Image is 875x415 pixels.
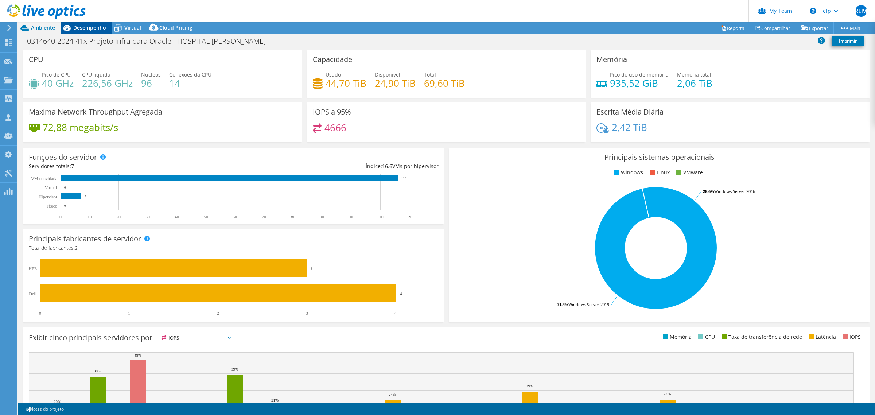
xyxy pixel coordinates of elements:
[31,176,57,181] text: VM convidada
[320,214,324,220] text: 90
[175,214,179,220] text: 40
[400,291,402,296] text: 4
[664,392,671,396] text: 24%
[29,108,162,116] h3: Maxima Network Throughput Agregada
[841,333,861,341] li: IOPS
[311,266,313,271] text: 3
[82,71,110,78] span: CPU líquida
[674,168,703,177] li: VMware
[394,311,397,316] text: 4
[145,214,150,220] text: 30
[324,124,346,132] h4: 4666
[610,79,669,87] h4: 935,52 GiB
[87,214,92,220] text: 10
[169,79,211,87] h4: 14
[82,79,133,87] h4: 226,56 GHz
[375,79,416,87] h4: 24,90 TiB
[389,392,396,396] text: 24%
[406,214,412,220] text: 120
[306,311,308,316] text: 3
[612,123,647,131] h4: 2,42 TiB
[677,79,712,87] h4: 2,06 TiB
[382,163,392,170] span: 16.6
[159,24,192,31] span: Cloud Pricing
[810,8,816,14] svg: \n
[29,291,36,296] text: Dell
[59,214,62,220] text: 0
[377,214,384,220] text: 110
[29,244,439,252] h4: Total de fabricantes:
[796,22,834,34] a: Exportar
[29,235,141,243] h3: Principais fabricantes de servidor
[20,404,69,414] a: Notas do projeto
[526,384,533,388] text: 29%
[204,214,208,220] text: 50
[29,153,97,161] h3: Funções do servidor
[169,71,211,78] span: Conexões da CPU
[45,185,57,190] text: Virtual
[64,204,66,207] text: 0
[47,203,57,209] tspan: Físico
[28,266,37,271] text: HPE
[750,22,796,34] a: Compartilhar
[43,123,118,131] h4: 72,88 megabits/s
[326,71,341,78] span: Usado
[29,162,234,170] div: Servidores totais:
[85,195,86,198] text: 7
[648,168,670,177] li: Linux
[855,5,867,17] span: REM
[124,24,141,31] span: Virtual
[610,71,669,78] span: Pico do uso de memória
[833,22,866,34] a: Mais
[73,24,106,31] span: Desempenho
[231,367,238,371] text: 39%
[612,168,643,177] li: Windows
[455,153,864,161] h3: Principais sistemas operacionais
[42,71,71,78] span: Pico de CPU
[401,177,407,180] text: 116
[424,71,436,78] span: Total
[262,214,266,220] text: 70
[29,55,43,63] h3: CPU
[703,189,714,194] tspan: 28.6%
[39,311,41,316] text: 0
[217,311,219,316] text: 2
[720,333,802,341] li: Taxa de transferência de rede
[234,162,439,170] div: Índice: VMs por hipervisor
[313,108,351,116] h3: IOPS a 95%
[116,214,121,220] text: 20
[31,24,55,31] span: Ambiente
[159,333,234,342] span: IOPS
[94,369,101,373] text: 38%
[71,163,74,170] span: 7
[313,55,352,63] h3: Capacidade
[141,79,161,87] h4: 96
[807,333,836,341] li: Latência
[832,36,864,46] a: Imprimir
[348,214,354,220] text: 100
[557,302,568,307] tspan: 71.4%
[375,71,400,78] span: Disponível
[424,79,465,87] h4: 69,60 TiB
[596,55,627,63] h3: Memória
[42,79,74,87] h4: 40 GHz
[271,398,279,402] text: 21%
[291,214,295,220] text: 80
[75,244,78,251] span: 2
[661,333,692,341] li: Memória
[233,214,237,220] text: 60
[128,311,130,316] text: 1
[714,189,755,194] tspan: Windows Server 2016
[134,353,141,357] text: 48%
[696,333,715,341] li: CPU
[39,194,57,199] text: Hipervisor
[64,186,66,189] text: 0
[568,302,609,307] tspan: Windows Server 2019
[715,22,750,34] a: Reports
[677,71,711,78] span: Memória total
[326,79,366,87] h4: 44,70 TiB
[596,108,664,116] h3: Escrita Média Diária
[141,71,161,78] span: Núcleos
[54,399,61,404] text: 20%
[24,37,277,45] h1: 0314640-2024-41x Projeto Infra para Oracle - HOSPITAL [PERSON_NAME]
